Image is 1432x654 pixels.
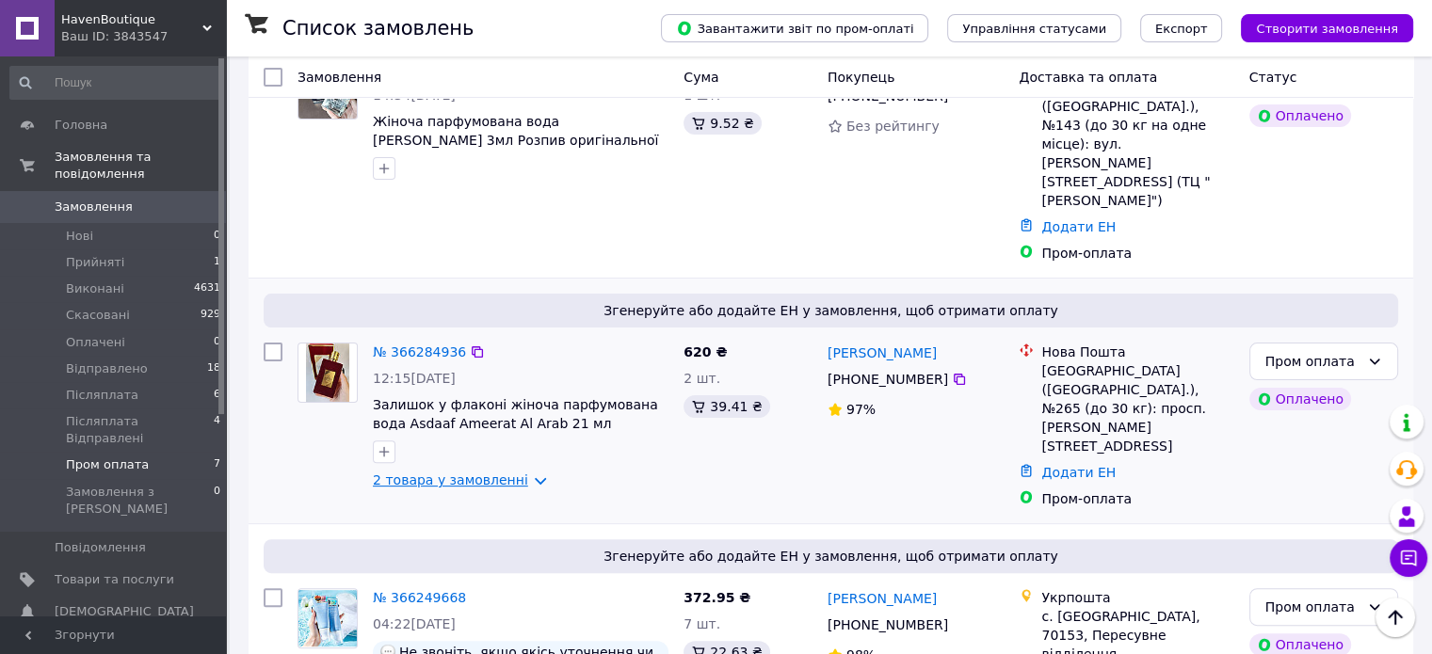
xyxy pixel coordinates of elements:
[373,590,466,605] a: № 366249668
[298,590,357,647] img: Фото товару
[846,402,876,417] span: 97%
[1019,70,1157,85] span: Доставка та оплата
[373,344,466,359] a: № 366284936
[9,66,222,100] input: Пошук
[201,307,220,324] span: 929
[55,199,133,215] span: Замовлення
[306,343,350,402] img: Фото товару
[66,254,124,271] span: Прийняті
[66,484,214,518] span: Замовлення з [PERSON_NAME]
[214,413,220,447] span: 4
[373,616,456,631] span: 04:22[DATE]
[1041,219,1116,234] a: Додати ЕН
[1041,361,1233,455] div: [GEOGRAPHIC_DATA] ([GEOGRAPHIC_DATA].), №265 (до 30 кг): просп. [PERSON_NAME] [STREET_ADDRESS]
[1265,351,1360,372] div: Пром оплата
[214,334,220,351] span: 0
[1222,20,1413,35] a: Створити замовлення
[214,484,220,518] span: 0
[684,395,769,418] div: 39.41 ₴
[828,617,948,632] span: [PHONE_NUMBER]
[373,114,658,167] a: Жіноча парфумована вода [PERSON_NAME] 3мл Розпив оригінальної парфумерії
[684,344,727,359] span: 620 ₴
[1249,104,1351,127] div: Оплачено
[846,119,940,134] span: Без рейтингу
[828,70,894,85] span: Покупець
[373,371,456,386] span: 12:15[DATE]
[1241,14,1413,42] button: Створити замовлення
[271,547,1391,566] span: Згенеруйте або додайте ЕН у замовлення, щоб отримати оплату
[1041,244,1233,263] div: Пром-оплата
[55,539,146,556] span: Повідомлення
[1256,22,1398,36] span: Створити замовлення
[373,397,658,431] a: Залишок у флаконі жіноча парфумована вода Asdaaf Ameerat Al Arab 21 мл
[66,228,93,245] span: Нові
[298,70,381,85] span: Замовлення
[684,590,750,605] span: 372.95 ₴
[207,360,220,377] span: 18
[66,387,138,404] span: Післяплата
[373,472,528,487] a: 2 товара у замовленні
[947,14,1121,42] button: Управління статусами
[1041,343,1233,361] div: Нова Пошта
[962,22,1106,36] span: Управління статусами
[66,413,214,447] span: Післяплата Відправлені
[298,343,358,403] a: Фото товару
[282,17,474,40] h1: Список замовлень
[55,571,174,588] span: Товари та послуги
[271,301,1391,320] span: Згенеруйте або додайте ЕН у замовлення, щоб отримати оплату
[66,307,130,324] span: Скасовані
[66,334,125,351] span: Оплачені
[61,11,202,28] span: HavenBoutique
[1041,78,1233,210] div: [GEOGRAPHIC_DATA] ([GEOGRAPHIC_DATA].), №143 (до 30 кг на одне місце): вул. [PERSON_NAME][STREET_...
[194,280,220,297] span: 4631
[61,28,226,45] div: Ваш ID: 3843547
[684,616,720,631] span: 7 шт.
[1041,465,1116,480] a: Додати ЕН
[1155,22,1208,36] span: Експорт
[214,228,220,245] span: 0
[298,588,358,648] a: Фото товару
[1249,70,1297,85] span: Статус
[1265,597,1360,617] div: Пром оплата
[828,343,937,362] a: [PERSON_NAME]
[684,112,761,135] div: 9.52 ₴
[55,149,226,183] span: Замовлення та повідомлення
[214,456,220,473] span: 7
[1249,388,1351,410] div: Оплачено
[1376,598,1415,637] button: Наверх
[828,589,937,608] a: [PERSON_NAME]
[214,254,220,271] span: 1
[214,387,220,404] span: 6
[66,360,148,377] span: Відправлено
[55,603,194,620] span: [DEMOGRAPHIC_DATA]
[684,371,720,386] span: 2 шт.
[1041,489,1233,508] div: Пром-оплата
[66,280,124,297] span: Виконані
[676,20,913,37] span: Завантажити звіт по пром-оплаті
[1041,588,1233,607] div: Укрпошта
[684,70,718,85] span: Cума
[1140,14,1223,42] button: Експорт
[1390,539,1427,577] button: Чат з покупцем
[661,14,928,42] button: Завантажити звіт по пром-оплаті
[66,456,149,473] span: Пром оплата
[55,117,107,134] span: Головна
[828,372,948,387] span: [PHONE_NUMBER]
